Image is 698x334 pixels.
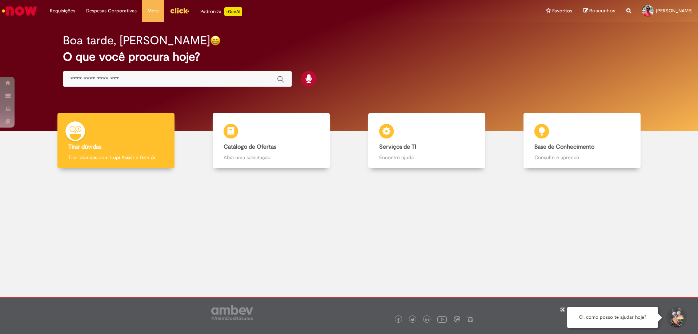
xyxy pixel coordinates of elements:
span: Requisições [50,7,75,15]
b: Serviços de TI [379,143,416,150]
img: logo_footer_naosei.png [467,316,474,322]
b: Tirar dúvidas [68,143,101,150]
a: Tirar dúvidas Tirar dúvidas com Lupi Assist e Gen Ai [38,113,194,169]
img: logo_footer_workplace.png [454,316,460,322]
span: [PERSON_NAME] [656,8,693,14]
p: Abra uma solicitação [224,154,319,161]
img: click_logo_yellow_360x200.png [170,5,189,16]
b: Catálogo de Ofertas [224,143,276,150]
img: logo_footer_twitter.png [411,318,414,322]
div: Padroniza [200,7,242,16]
a: Catálogo de Ofertas Abra uma solicitação [194,113,349,169]
p: +GenAi [224,7,242,16]
b: Base de Conhecimento [534,143,594,150]
span: More [148,7,159,15]
h2: Boa tarde, [PERSON_NAME] [63,34,210,47]
a: Base de Conhecimento Consulte e aprenda [505,113,660,169]
span: Favoritos [552,7,572,15]
h2: O que você procura hoje? [63,51,635,63]
p: Tirar dúvidas com Lupi Assist e Gen Ai [68,154,164,161]
p: Consulte e aprenda [534,154,630,161]
a: Rascunhos [583,8,615,15]
span: Rascunhos [589,7,615,14]
p: Encontre ajuda [379,154,474,161]
img: happy-face.png [210,35,221,46]
div: Oi, como posso te ajudar hoje? [567,307,658,328]
img: logo_footer_ambev_rotulo_gray.png [211,305,253,320]
img: logo_footer_linkedin.png [425,318,429,322]
button: Iniciar Conversa de Suporte [665,307,687,329]
a: Serviços de TI Encontre ajuda [349,113,505,169]
img: ServiceNow [1,4,38,18]
img: logo_footer_youtube.png [437,314,447,324]
img: logo_footer_facebook.png [397,318,400,322]
span: Despesas Corporativas [86,7,137,15]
